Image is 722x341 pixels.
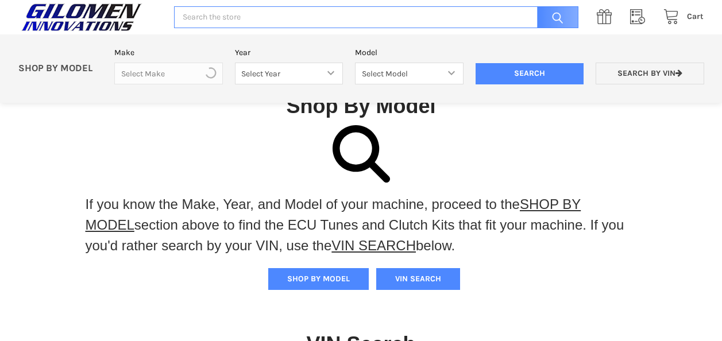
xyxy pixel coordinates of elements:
button: SHOP BY MODEL [268,268,369,290]
span: Cart [687,11,704,21]
input: Search [476,63,584,85]
label: Make [114,46,223,59]
input: Search [531,6,578,29]
h1: Shop By Model [18,93,704,119]
a: SHOP BY MODEL [86,196,581,232]
label: Year [235,46,343,59]
a: VIN SEARCH [331,238,416,253]
img: GILOMEN INNOVATIONS [18,3,145,32]
a: Cart [657,10,704,24]
button: VIN SEARCH [376,268,460,290]
p: SHOP BY MODEL [12,63,109,75]
a: GILOMEN INNOVATIONS [18,3,162,32]
input: Search the store [174,6,578,29]
label: Model [355,46,464,59]
p: If you know the Make, Year, and Model of your machine, proceed to the section above to find the E... [86,194,637,256]
a: Search by VIN [596,63,704,85]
